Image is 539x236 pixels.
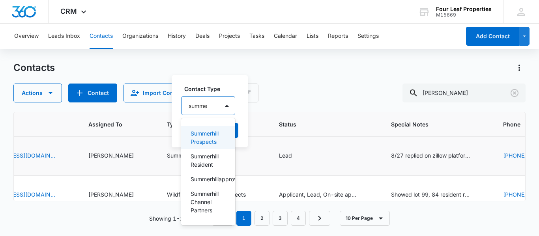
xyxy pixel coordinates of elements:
a: Next Page [309,211,330,226]
span: Special Notes [391,120,484,128]
button: Tasks [249,24,264,49]
div: account id [436,12,492,18]
button: History [168,24,186,49]
div: Status - Lead - Select to Edit Field [279,151,306,161]
button: Contacts [90,24,113,49]
button: Leads Inbox [48,24,80,49]
button: Lists [307,24,318,49]
button: Actions [513,61,526,74]
div: 8/27 replied on zillow platform will call [DATE]-as 8/26 sent an email with info and live video l... [391,151,470,160]
em: 1 [236,211,251,226]
div: Wildflower Crossing Prospects [167,190,246,199]
button: Overview [14,24,39,49]
span: Type [167,120,249,128]
p: Summerhill Channel Partners [191,190,224,214]
span: Status [279,120,361,128]
div: account name [436,6,492,12]
input: Search Contacts [402,84,526,102]
div: Lead [279,151,292,160]
nav: Pagination [212,211,330,226]
div: [PERSON_NAME] [88,151,134,160]
div: Assigned To - Sarah Smith - Select to Edit Field [88,190,148,200]
button: Organizations [122,24,158,49]
button: Actions [13,84,62,102]
button: 10 Per Page [340,211,390,226]
button: Clear [508,87,521,99]
a: Page 2 [255,211,269,226]
p: Summerhill Resident [191,152,224,169]
a: Page 3 [273,211,288,226]
span: CRM [60,7,77,15]
div: [PERSON_NAME] [88,190,134,199]
div: Type - Wildflower Crossing Prospects - Select to Edit Field [167,190,260,200]
div: Special Notes - 8/27 replied on zillow platform will call today-as 8/26 sent an email with info a... [391,151,484,161]
button: Add Contact [466,27,519,46]
p: Summerhillapprovednotclosedprospect [191,175,224,183]
button: Add Contact [68,84,117,102]
label: Contact Type [184,85,238,93]
h1: Contacts [13,62,55,74]
button: Reports [328,24,348,49]
button: Import Contacts [124,84,195,102]
div: Status - Applicant, Lead, On-site appointment scheduled - Select to Edit Field [279,190,372,200]
p: Summerhill Prospects [191,129,224,146]
div: Summerhill Prospects [167,151,223,160]
span: Assigned To [88,120,137,128]
a: Page 4 [291,211,306,226]
button: Deals [195,24,210,49]
div: Special Notes - Showed lot 99, 84 resident referral Heather Moore, provided FC link, lender broch... [391,190,484,200]
button: Projects [219,24,240,49]
button: Settings [357,24,379,49]
div: Type - Summerhill Prospects - Select to Edit Field [167,151,237,161]
div: Showed lot 99, 84 resident referral [PERSON_NAME], provided FC link, lender brochure, and contact... [391,190,470,199]
button: Calendar [274,24,297,49]
div: Applicant, Lead, On-site appointment scheduled [279,190,358,199]
p: Showing 1-10 of 37 [149,214,202,223]
div: Assigned To - Kelly Mursch - Select to Edit Field [88,151,148,161]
